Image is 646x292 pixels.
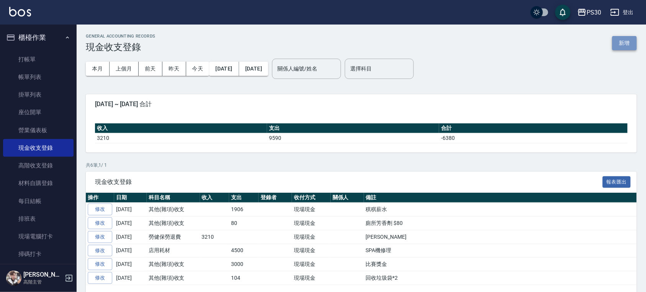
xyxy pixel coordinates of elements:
[3,103,74,121] a: 座位開單
[114,217,147,230] td: [DATE]
[88,231,112,243] a: 修改
[95,133,267,143] td: 3210
[292,193,331,203] th: 收付方式
[114,193,147,203] th: 日期
[95,100,628,108] span: [DATE] ~ [DATE] 合計
[292,271,331,285] td: 現場現金
[88,217,112,229] a: 修改
[259,193,292,203] th: 登錄者
[110,62,139,76] button: 上個月
[9,7,31,16] img: Logo
[147,244,200,258] td: 店用耗材
[229,217,259,230] td: 80
[147,271,200,285] td: 其他(雜項)收支
[364,203,637,217] td: 稘稘薪水
[331,193,364,203] th: 關係人
[162,62,186,76] button: 昨天
[114,230,147,244] td: [DATE]
[292,203,331,217] td: 現場現金
[292,258,331,271] td: 現場現金
[292,230,331,244] td: 現場現金
[88,245,112,257] a: 修改
[3,157,74,174] a: 高階收支登錄
[229,203,259,217] td: 1906
[239,62,268,76] button: [DATE]
[3,192,74,210] a: 每日結帳
[23,279,62,285] p: 高階主管
[229,258,259,271] td: 3000
[147,230,200,244] td: 勞健保勞退費
[23,271,62,279] h5: [PERSON_NAME]
[139,62,162,76] button: 前天
[439,133,628,143] td: -6380
[364,258,637,271] td: 比賽獎金
[88,258,112,270] a: 修改
[95,123,267,133] th: 收入
[612,39,637,46] a: 新增
[3,174,74,192] a: 材料自購登錄
[200,193,230,203] th: 收入
[88,203,112,215] a: 修改
[574,5,604,20] button: PS30
[114,271,147,285] td: [DATE]
[364,230,637,244] td: [PERSON_NAME]
[86,193,114,203] th: 操作
[86,162,637,169] p: 共 6 筆, 1 / 1
[114,203,147,217] td: [DATE]
[229,244,259,258] td: 4500
[3,245,74,263] a: 掃碼打卡
[607,5,637,20] button: 登出
[364,271,637,285] td: 回收垃圾袋*2
[3,86,74,103] a: 掛單列表
[3,210,74,228] a: 排班表
[603,176,631,188] button: 報表匯出
[364,217,637,230] td: 廁所芳香劑 $80
[95,178,603,186] span: 現金收支登錄
[147,193,200,203] th: 科目名稱
[3,68,74,86] a: 帳單列表
[3,51,74,68] a: 打帳單
[147,258,200,271] td: 其他(雜項)收支
[6,271,21,286] img: Person
[3,121,74,139] a: 營業儀表板
[364,193,637,203] th: 備註
[200,230,230,244] td: 3210
[86,62,110,76] button: 本月
[3,28,74,48] button: 櫃檯作業
[439,123,628,133] th: 合計
[147,203,200,217] td: 其他(雜項)收支
[612,36,637,50] button: 新增
[292,244,331,258] td: 現場現金
[186,62,210,76] button: 今天
[114,244,147,258] td: [DATE]
[3,228,74,245] a: 現場電腦打卡
[229,193,259,203] th: 支出
[555,5,571,20] button: save
[267,123,439,133] th: 支出
[88,272,112,284] a: 修改
[229,271,259,285] td: 104
[292,217,331,230] td: 現場現金
[209,62,239,76] button: [DATE]
[114,258,147,271] td: [DATE]
[364,244,637,258] td: SPA機修理
[147,217,200,230] td: 其他(雜項)收支
[603,178,631,185] a: 報表匯出
[267,133,439,143] td: 9590
[86,42,156,52] h3: 現金收支登錄
[3,139,74,157] a: 現金收支登錄
[86,34,156,39] h2: GENERAL ACCOUNTING RECORDS
[587,8,601,17] div: PS30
